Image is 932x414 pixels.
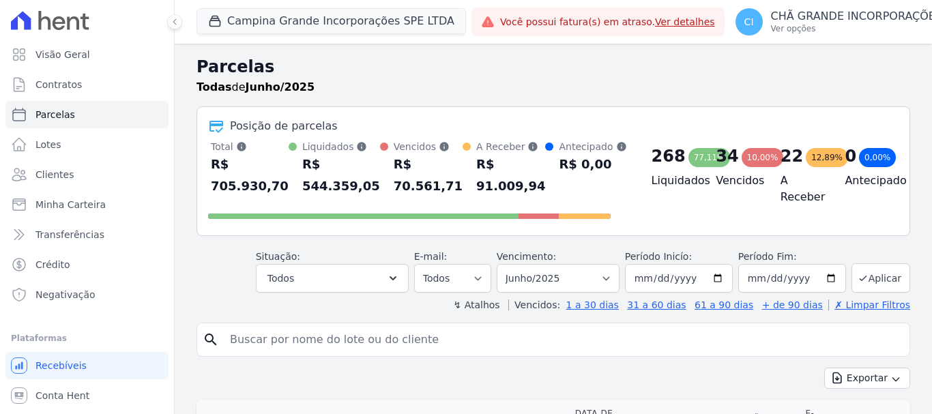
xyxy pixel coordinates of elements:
div: Plataformas [11,330,163,346]
a: 61 a 90 dias [695,299,753,310]
strong: Junho/2025 [246,80,315,93]
div: R$ 70.561,71 [394,153,463,197]
p: de [196,79,315,95]
h4: A Receber [781,173,824,205]
div: Posição de parcelas [230,118,338,134]
button: Campina Grande Incorporações SPE LTDA [196,8,466,34]
div: 77,11% [688,148,731,167]
span: Crédito [35,258,70,271]
span: Negativação [35,288,96,301]
span: Transferências [35,228,104,241]
label: Período Fim: [738,250,846,264]
label: E-mail: [414,251,448,262]
div: R$ 544.359,05 [302,153,380,197]
input: Buscar por nome do lote ou do cliente [222,326,904,353]
div: 0 [845,145,856,167]
label: ↯ Atalhos [453,299,499,310]
i: search [203,331,219,348]
label: Período Inicío: [625,251,692,262]
div: 22 [781,145,803,167]
a: Visão Geral [5,41,169,68]
span: Parcelas [35,108,75,121]
a: Negativação [5,281,169,308]
span: Visão Geral [35,48,90,61]
h4: Liquidados [652,173,695,189]
div: 10,00% [742,148,784,167]
a: Minha Carteira [5,191,169,218]
div: 268 [652,145,686,167]
a: Contratos [5,71,169,98]
span: Lotes [35,138,61,151]
span: Recebíveis [35,359,87,372]
label: Vencimento: [497,251,556,262]
a: + de 90 dias [762,299,823,310]
button: Aplicar [851,263,910,293]
div: R$ 705.930,70 [211,153,289,197]
a: Lotes [5,131,169,158]
h2: Parcelas [196,55,910,79]
a: Transferências [5,221,169,248]
a: Ver detalhes [655,16,715,27]
div: 34 [716,145,738,167]
button: Exportar [824,368,910,389]
label: Situação: [256,251,300,262]
h4: Vencidos [716,173,759,189]
span: Você possui fatura(s) em atraso. [500,15,715,29]
a: Clientes [5,161,169,188]
div: A Receber [476,140,545,153]
div: Total [211,140,289,153]
span: Clientes [35,168,74,181]
span: Contratos [35,78,82,91]
a: ✗ Limpar Filtros [828,299,910,310]
div: R$ 0,00 [559,153,626,175]
div: R$ 91.009,94 [476,153,545,197]
span: Todos [267,270,294,286]
span: Minha Carteira [35,198,106,211]
a: 1 a 30 dias [566,299,619,310]
label: Vencidos: [508,299,560,310]
span: CI [744,17,754,27]
button: Todos [256,264,409,293]
a: 31 a 60 dias [627,299,686,310]
div: Antecipado [559,140,626,153]
div: Vencidos [394,140,463,153]
h4: Antecipado [845,173,888,189]
a: Crédito [5,251,169,278]
a: Conta Hent [5,382,169,409]
div: Liquidados [302,140,380,153]
div: 12,89% [806,148,848,167]
strong: Todas [196,80,232,93]
a: Parcelas [5,101,169,128]
span: Conta Hent [35,389,89,402]
a: Recebíveis [5,352,169,379]
div: 0,00% [859,148,896,167]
